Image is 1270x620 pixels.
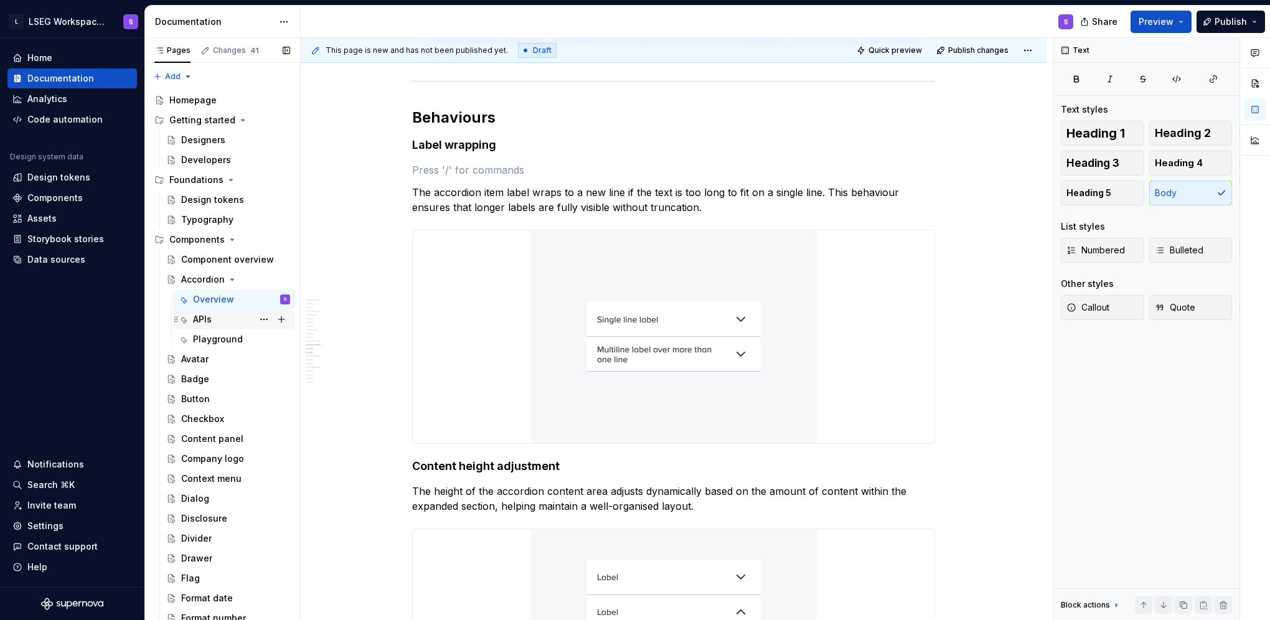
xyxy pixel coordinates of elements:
a: Storybook stories [7,229,137,249]
p: The accordion item label wraps to a new line if the text is too long to fit on a single line. Thi... [412,185,935,215]
div: Dialog [181,492,209,505]
a: Data sources [7,250,137,270]
div: Pages [154,45,190,55]
a: APIs [173,309,295,329]
a: Home [7,48,137,68]
span: Quote [1155,301,1195,314]
span: Publish [1215,16,1247,28]
a: Designers [161,130,295,150]
button: Contact support [7,537,137,557]
span: Share [1092,16,1117,28]
button: Heading 1 [1061,121,1144,146]
span: Heading 2 [1155,127,1211,139]
div: Content panel [181,433,243,445]
a: Content panel [161,429,295,449]
button: Quick preview [853,42,928,59]
button: Preview [1131,11,1192,33]
div: Block actions [1061,596,1121,614]
button: LLSEG Workspace Design SystemS [2,8,142,35]
div: Design tokens [181,194,244,206]
a: Company logo [161,449,295,469]
div: Storybook stories [27,233,104,245]
div: Home [27,52,52,64]
a: Badge [161,369,295,389]
button: Notifications [7,454,137,474]
div: Invite team [27,499,76,512]
div: APIs [193,313,212,326]
button: Share [1074,11,1126,33]
span: Draft [533,45,552,55]
a: Code automation [7,110,137,129]
div: LSEG Workspace Design System [29,16,108,28]
a: Design tokens [161,190,295,210]
a: Button [161,389,295,409]
div: Settings [27,520,63,532]
a: OverviewS [173,289,295,309]
div: Designers [181,134,225,146]
div: S [1064,17,1068,27]
span: Publish changes [948,45,1009,55]
span: Heading 3 [1066,157,1119,169]
a: Design tokens [7,167,137,187]
div: Assets [27,212,57,225]
button: Numbered [1061,238,1144,263]
div: Flag [181,572,200,585]
img: ba9160cc-5c93-4220-9a49-39a33f4297f8.svg [531,230,817,443]
h4: Content height adjustment [412,459,935,474]
a: Supernova Logo [41,598,103,610]
a: Checkbox [161,409,295,429]
div: Format date [181,592,233,604]
p: The height of the accordion content area adjusts dynamically based on the amount of content withi... [412,484,935,514]
div: Design tokens [27,171,90,184]
a: Disclosure [161,509,295,528]
a: Developers [161,150,295,170]
span: Add [165,72,181,82]
div: Component overview [181,253,274,266]
button: Add [149,68,196,85]
div: Divider [181,532,212,545]
div: Drawer [181,552,212,565]
span: Bulleted [1155,244,1203,256]
div: Analytics [27,93,67,105]
button: Publish [1197,11,1265,33]
div: L [9,14,24,29]
a: Format date [161,588,295,608]
a: Flag [161,568,295,588]
div: Playground [193,333,243,345]
a: Typography [161,210,295,230]
a: Accordion [161,270,295,289]
button: Heading 2 [1149,121,1233,146]
div: S [283,293,287,306]
div: Avatar [181,353,209,365]
span: 41 [248,45,260,55]
div: Notifications [27,458,84,471]
div: List styles [1061,220,1105,233]
button: Heading 3 [1061,151,1144,176]
a: Components [7,188,137,208]
div: Overview [193,293,234,306]
a: Settings [7,516,137,536]
div: Getting started [149,110,295,130]
span: Preview [1139,16,1174,28]
button: Heading 5 [1061,181,1144,205]
div: Search ⌘K [27,479,75,491]
a: Invite team [7,496,137,515]
button: Quote [1149,295,1233,320]
div: Contact support [27,540,98,553]
a: Playground [173,329,295,349]
a: Analytics [7,89,137,109]
div: Changes [213,45,260,55]
div: Button [181,393,210,405]
div: Block actions [1061,600,1110,610]
button: Search ⌘K [7,475,137,495]
div: Context menu [181,472,242,485]
div: Developers [181,154,231,166]
div: Typography [181,214,233,226]
div: Badge [181,373,209,385]
span: This page is new and has not been published yet. [326,45,508,55]
span: Heading 1 [1066,127,1125,139]
span: Heading 5 [1066,187,1111,199]
div: Data sources [27,253,85,266]
button: Callout [1061,295,1144,320]
div: Components [149,230,295,250]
